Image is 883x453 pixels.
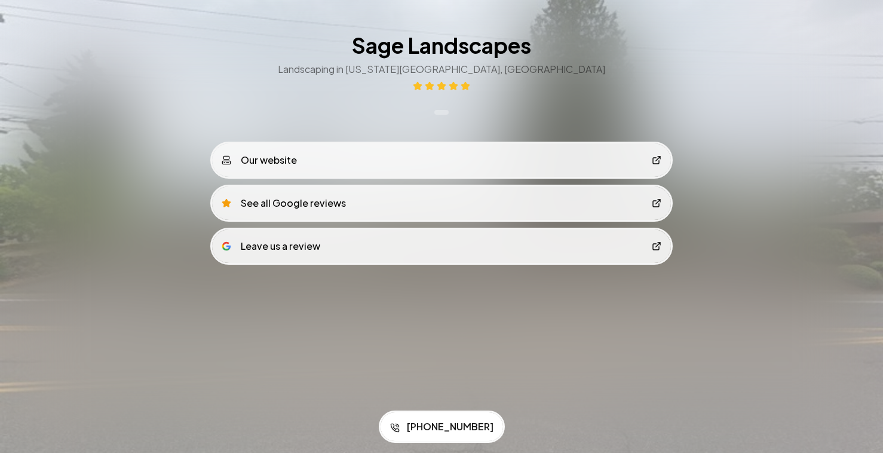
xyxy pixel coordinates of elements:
a: See all Google reviews [212,186,671,220]
img: google logo [222,241,231,251]
a: google logoLeave us a review [212,229,671,263]
h1: Sage Landscapes [352,33,531,57]
div: Our website [222,153,297,167]
a: [PHONE_NUMBER] [381,412,503,441]
h3: Landscaping in [US_STATE][GEOGRAPHIC_DATA], [GEOGRAPHIC_DATA] [278,62,605,76]
div: See all Google reviews [222,196,346,210]
a: Our website [212,143,671,177]
div: Leave us a review [222,239,320,253]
